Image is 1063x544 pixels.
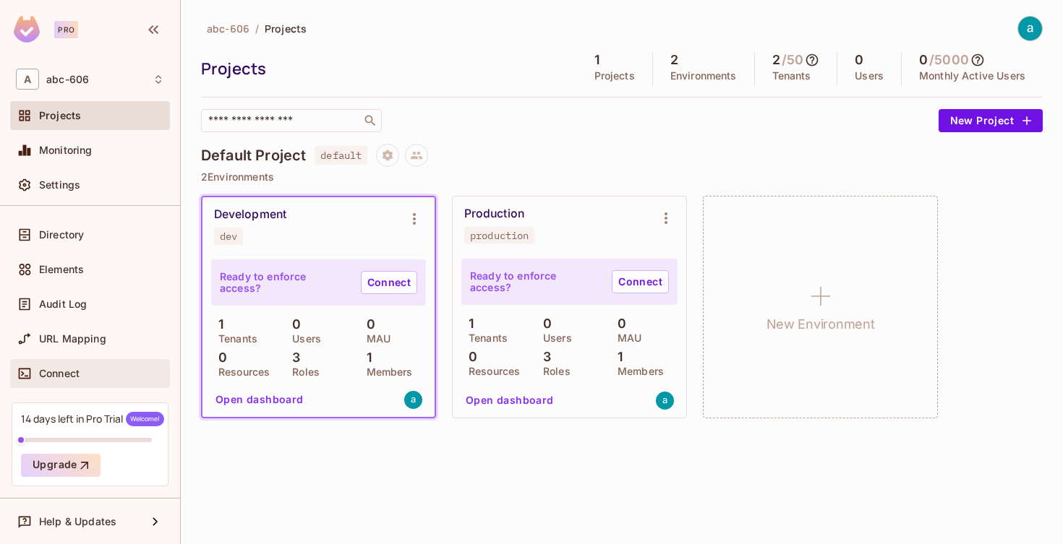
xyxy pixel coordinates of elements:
p: 3 [536,350,551,364]
p: 0 [610,316,626,331]
div: Development [214,207,286,222]
p: MAU [359,333,390,345]
p: 0 [211,350,227,365]
h5: 0 [919,53,928,67]
button: Environment settings [400,204,429,233]
div: production [470,230,529,241]
span: Projects [265,22,307,35]
p: MAU [610,332,641,344]
button: Open dashboard [460,389,560,412]
h5: 1 [594,53,599,67]
h1: New Environment [767,314,875,335]
span: abc-606 [207,22,249,35]
p: Members [610,366,664,377]
h4: Default Project [201,147,306,164]
p: Users [285,333,321,345]
p: Ready to enforce access? [220,271,349,294]
span: Connect [39,368,80,379]
span: Elements [39,264,84,275]
button: New Project [939,109,1043,132]
button: Upgrade [21,454,101,477]
p: Users [855,70,884,82]
p: Roles [285,366,320,378]
span: URL Mapping [39,333,106,345]
span: default [315,146,367,165]
p: Ready to enforce access? [470,270,600,293]
span: Project settings [376,151,399,165]
img: abcb16754@gmail.com [656,392,674,410]
p: Resources [461,366,520,377]
span: Welcome! [126,412,164,426]
p: Users [536,332,572,344]
p: 0 [536,316,552,331]
p: Monthly Active Users [919,70,1025,82]
span: Projects [39,110,81,121]
a: Connect [612,270,669,293]
h5: 0 [855,53,863,67]
p: 0 [285,317,301,332]
span: Help & Updates [39,516,116,527]
div: 14 days left in Pro Trial [21,412,164,426]
p: 2 Environments [201,171,1043,183]
h5: 2 [670,53,678,67]
span: A [16,69,39,90]
p: 1 [461,316,474,331]
h5: 2 [772,53,780,67]
img: abc bcd [1018,17,1042,40]
p: Environments [670,70,737,82]
span: Monitoring [39,144,93,156]
p: 1 [359,350,372,365]
img: SReyMgAAAABJRU5ErkJggg== [14,16,40,43]
p: 0 [359,317,375,332]
span: Settings [39,179,80,191]
p: Members [359,366,413,378]
p: Tenants [461,332,508,344]
p: 1 [211,317,223,332]
img: abcb16754@gmail.com [404,391,422,409]
span: Workspace: abc-606 [46,74,89,85]
div: Projects [201,58,570,79]
p: 0 [461,350,477,364]
p: 1 [610,350,623,364]
div: Production [464,207,524,221]
p: Resources [211,366,270,378]
span: Directory [39,229,84,241]
p: Tenants [211,333,257,345]
p: Roles [536,366,571,377]
div: Pro [54,21,78,38]
h5: / 5000 [929,53,969,67]
a: Connect [361,271,417,294]
li: / [255,22,259,35]
button: Open dashboard [210,388,309,411]
h5: / 50 [782,53,803,67]
div: dev [220,230,237,242]
span: Audit Log [39,298,87,310]
p: Projects [594,70,635,82]
p: 3 [285,350,300,365]
p: Tenants [772,70,811,82]
button: Environment settings [652,204,680,233]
